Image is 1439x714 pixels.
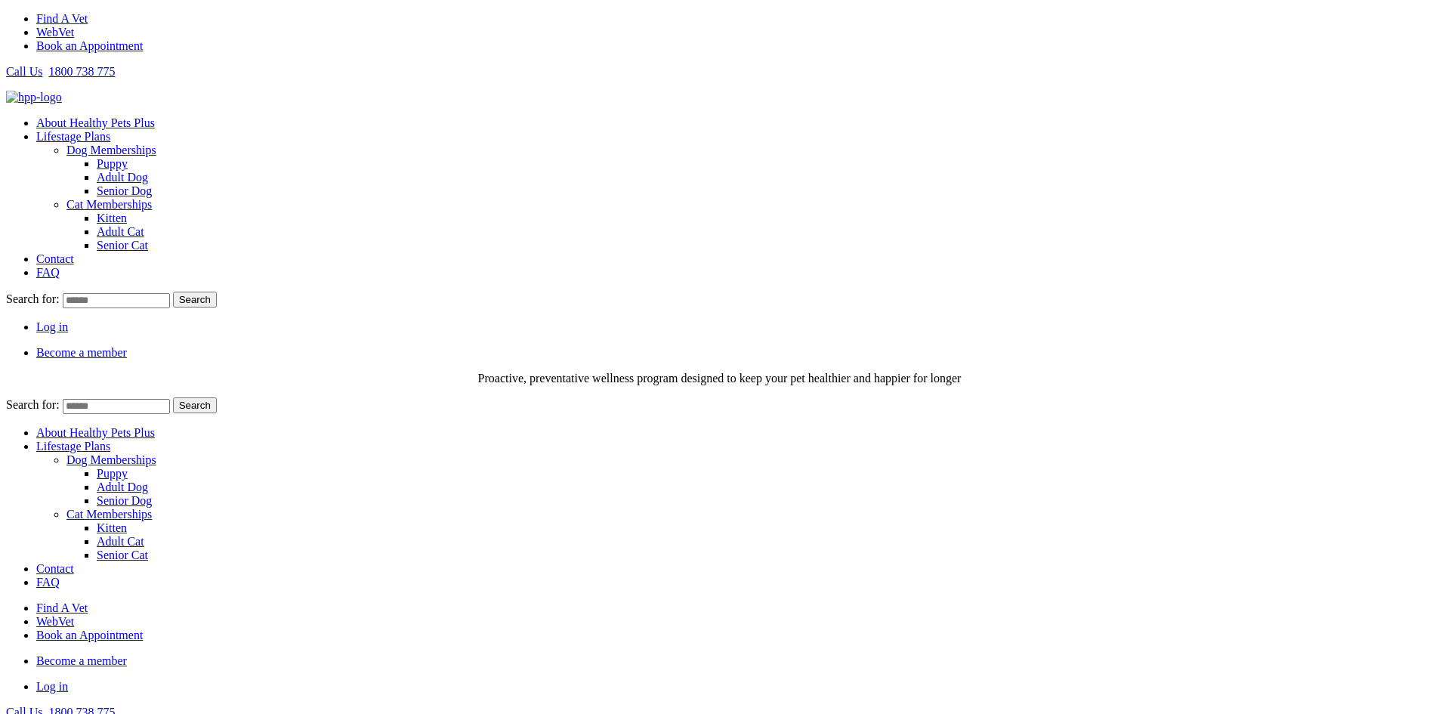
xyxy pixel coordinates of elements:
[6,372,1433,385] p: Proactive, preventative wellness program designed to keep your pet healthier and happier for longer
[97,239,148,252] a: Senior Cat
[97,184,152,197] a: Senior Dog
[6,91,62,104] img: hpp-logo
[6,65,42,78] span: Call Us
[97,535,144,548] a: Adult Cat
[97,467,128,480] a: Puppy
[97,521,127,534] a: Kitten
[97,481,148,493] a: Adult Dog
[173,292,217,308] button: Search
[66,144,156,156] a: Dog Memberships
[36,615,74,628] a: WebVet
[97,225,144,238] a: Adult Cat
[66,198,152,211] a: Cat Memberships
[36,26,74,39] a: WebVet
[36,576,60,589] a: FAQ
[6,292,60,305] span: Search for:
[97,494,152,507] a: Senior Dog
[36,130,110,143] a: Lifestage Plans
[36,116,155,129] a: About Healthy Pets Plus
[97,157,128,170] a: Puppy
[173,397,217,413] button: Search
[97,549,148,561] a: Senior Cat
[36,346,127,359] a: Become a member
[36,562,74,575] a: Contact
[36,266,60,279] a: FAQ
[36,426,155,439] a: About Healthy Pets Plus
[63,399,170,414] input: Search for:
[6,398,60,411] span: Search for:
[36,654,127,667] a: Become a member
[63,293,170,308] input: Search for:
[36,680,68,693] a: Log in
[36,601,88,614] a: Find A Vet
[36,320,68,333] a: Log in
[36,629,143,641] a: Book an Appointment
[66,453,156,466] a: Dog Memberships
[97,171,148,184] a: Adult Dog
[36,12,88,25] a: Find A Vet
[36,252,74,265] a: Contact
[6,65,115,78] a: Call Us1800 738 775
[66,508,152,521] a: Cat Memberships
[36,39,143,52] a: Book an Appointment
[97,212,127,224] a: Kitten
[36,440,110,453] a: Lifestage Plans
